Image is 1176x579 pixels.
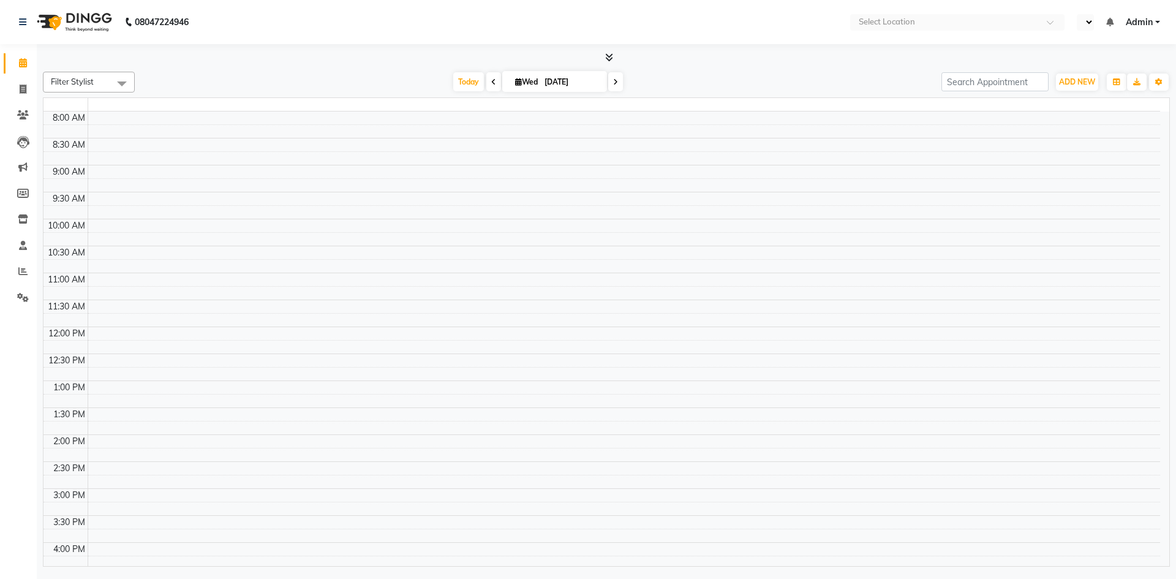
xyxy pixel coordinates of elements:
[941,72,1049,91] input: Search Appointment
[45,273,88,286] div: 11:00 AM
[453,72,484,91] span: Today
[46,354,88,367] div: 12:30 PM
[51,435,88,448] div: 2:00 PM
[51,489,88,502] div: 3:00 PM
[51,381,88,394] div: 1:00 PM
[45,219,88,232] div: 10:00 AM
[51,77,94,86] span: Filter Stylist
[51,516,88,529] div: 3:30 PM
[50,138,88,151] div: 8:30 AM
[1059,77,1095,86] span: ADD NEW
[512,77,541,86] span: Wed
[45,300,88,313] div: 11:30 AM
[541,73,602,91] input: 2025-09-03
[51,462,88,475] div: 2:30 PM
[51,408,88,421] div: 1:30 PM
[50,192,88,205] div: 9:30 AM
[46,327,88,340] div: 12:00 PM
[45,246,88,259] div: 10:30 AM
[51,543,88,556] div: 4:00 PM
[859,16,915,28] div: Select Location
[1126,16,1153,29] span: Admin
[1056,74,1098,91] button: ADD NEW
[135,5,189,39] b: 08047224946
[50,112,88,124] div: 8:00 AM
[31,5,115,39] img: logo
[50,165,88,178] div: 9:00 AM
